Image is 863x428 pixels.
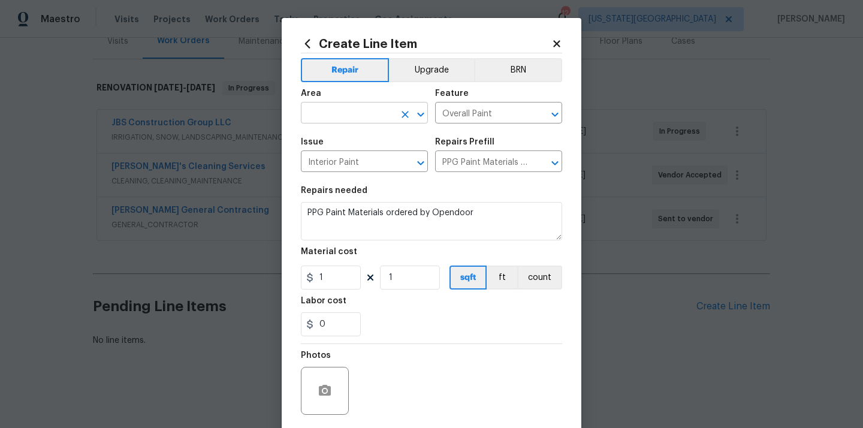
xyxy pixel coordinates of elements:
[301,202,562,240] textarea: PPG Paint Materials ordered by Opendoor
[474,58,562,82] button: BRN
[301,248,357,256] h5: Material cost
[547,106,563,123] button: Open
[449,266,487,290] button: sqft
[301,351,331,360] h5: Photos
[487,266,517,290] button: ft
[547,155,563,171] button: Open
[301,297,346,305] h5: Labor cost
[301,138,324,146] h5: Issue
[435,89,469,98] h5: Feature
[301,89,321,98] h5: Area
[517,266,562,290] button: count
[389,58,475,82] button: Upgrade
[412,155,429,171] button: Open
[301,58,389,82] button: Repair
[412,106,429,123] button: Open
[397,106,414,123] button: Clear
[435,138,494,146] h5: Repairs Prefill
[301,37,551,50] h2: Create Line Item
[301,186,367,195] h5: Repairs needed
